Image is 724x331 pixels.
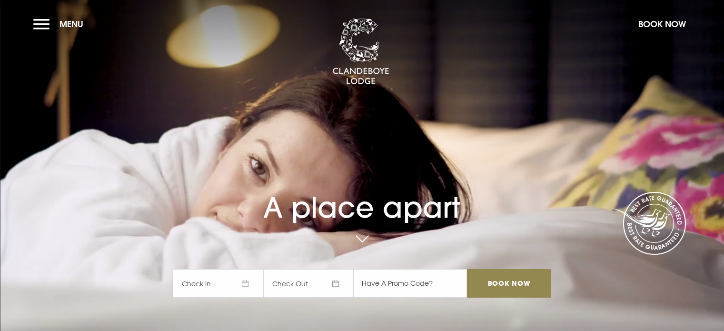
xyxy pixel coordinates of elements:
[60,19,83,30] span: Menu
[634,14,691,34] button: Book Now
[263,269,354,298] span: Check Out
[173,269,263,298] span: Check In
[354,269,467,298] input: Have A Promo Code?
[33,14,88,34] button: Menu
[173,170,551,224] h1: A place apart
[332,19,389,85] img: Clandeboye Lodge
[467,269,551,298] input: Book Now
